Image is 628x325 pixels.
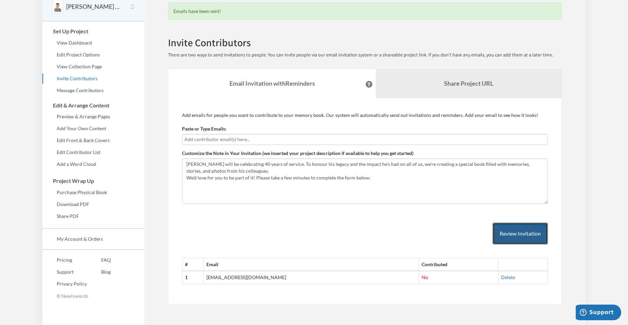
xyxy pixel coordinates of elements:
[182,271,204,284] th: 1
[168,37,562,48] h2: Invite Contributors
[501,274,515,280] a: Delete
[42,85,144,96] a: Message Contributors
[182,150,413,157] label: Customize the Note in Your Invitation (we inserted your project description if available to help ...
[42,112,144,122] a: Preview & Arrange Pages
[182,158,548,204] textarea: [PERSON_NAME] will be celebrating 40 years of service. To honour his legacy and the impact he’s h...
[42,38,144,48] a: View Dashboard
[42,123,144,134] a: Add Your Own Content
[42,211,144,221] a: Share PDF
[182,125,226,132] label: Paste or Type Emails:
[42,62,144,72] a: View Collection Page
[66,2,121,11] button: [PERSON_NAME] 40 Year Service Anniversary
[444,80,493,87] b: Share Project URL
[43,28,144,34] h3: Set Up Project
[42,199,144,209] a: Download PDF
[229,80,315,87] strong: Email Invitation with Reminders
[43,178,144,184] h3: Project Wrap Up
[42,73,144,84] a: Invite Contributors
[42,255,87,265] a: Pricing
[42,291,144,301] p: © Newlywords
[184,136,546,143] input: Add contributor email(s) here...
[493,223,548,245] button: Review Invitation
[42,267,87,277] a: Support
[42,159,144,169] a: Add a Word Cloud
[87,255,111,265] a: FAQ
[422,274,428,280] span: No
[168,52,562,58] p: There are two ways to send invitations to people. You can invite people via our email invitation ...
[42,50,144,60] a: Edit Project Options
[576,305,621,322] iframe: Opens a widget where you can chat to one of our agents
[42,279,87,289] a: Privacy Policy
[42,135,144,146] a: Edit Front & Back Covers
[203,271,419,284] td: [EMAIL_ADDRESS][DOMAIN_NAME]
[42,234,144,244] a: My Account & Orders
[42,147,144,157] a: Edit Contributor List
[168,2,562,20] div: Emails have been sent!
[203,258,419,271] th: Email
[182,258,204,271] th: #
[419,258,498,271] th: Contributed
[42,187,144,198] a: Purchase Physical Book
[182,112,548,119] p: Add emails for people you want to contribute to your memory book. Our system will automatically s...
[87,267,111,277] a: Blog
[43,102,144,108] h3: Edit & Arrange Content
